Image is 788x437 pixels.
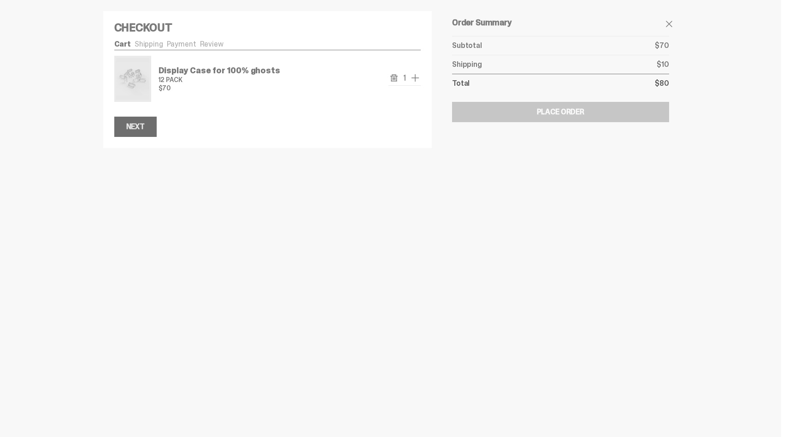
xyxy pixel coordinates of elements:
p: $80 [655,80,669,87]
h4: Checkout [114,22,421,33]
a: Cart [114,39,131,49]
div: Place Order [537,108,584,116]
a: Shipping [135,39,163,49]
h5: Order Summary [452,18,669,27]
span: 1 [400,74,410,82]
img: Display Case for 100% ghosts [116,58,149,100]
p: Display Case for 100% ghosts [159,66,280,75]
div: Next [126,123,145,130]
button: Next [114,117,157,137]
p: $70 [159,85,280,91]
p: Total [452,80,470,87]
button: remove [388,72,400,83]
p: $10 [657,61,669,68]
p: Subtotal [452,42,482,49]
button: Place Order [452,102,669,122]
p: Shipping [452,61,482,68]
button: add one [410,72,421,83]
p: 12 PACK [159,77,280,83]
p: $70 [655,42,669,49]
